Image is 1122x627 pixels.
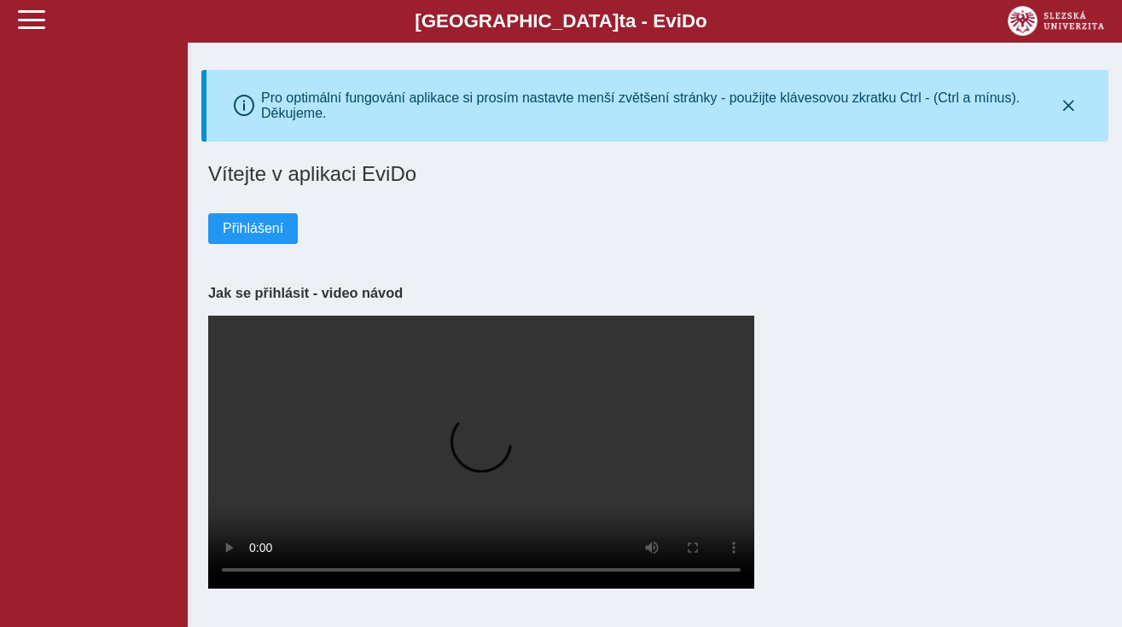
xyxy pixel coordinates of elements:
[208,213,298,244] button: Přihlášení
[223,221,283,236] span: Přihlášení
[695,10,707,32] span: o
[51,10,1071,32] b: [GEOGRAPHIC_DATA] a - Evi
[208,162,1102,186] h1: Vítejte v aplikaci EviDo
[208,285,1102,301] h3: Jak se přihlásit - video návod
[1008,6,1104,36] img: logo_web_su.png
[261,90,1055,121] div: Pro optimální fungování aplikace si prosím nastavte menší zvětšení stránky - použijte klávesovou ...
[619,10,625,32] span: t
[208,316,754,589] video: Your browser does not support the video tag.
[682,10,695,32] span: D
